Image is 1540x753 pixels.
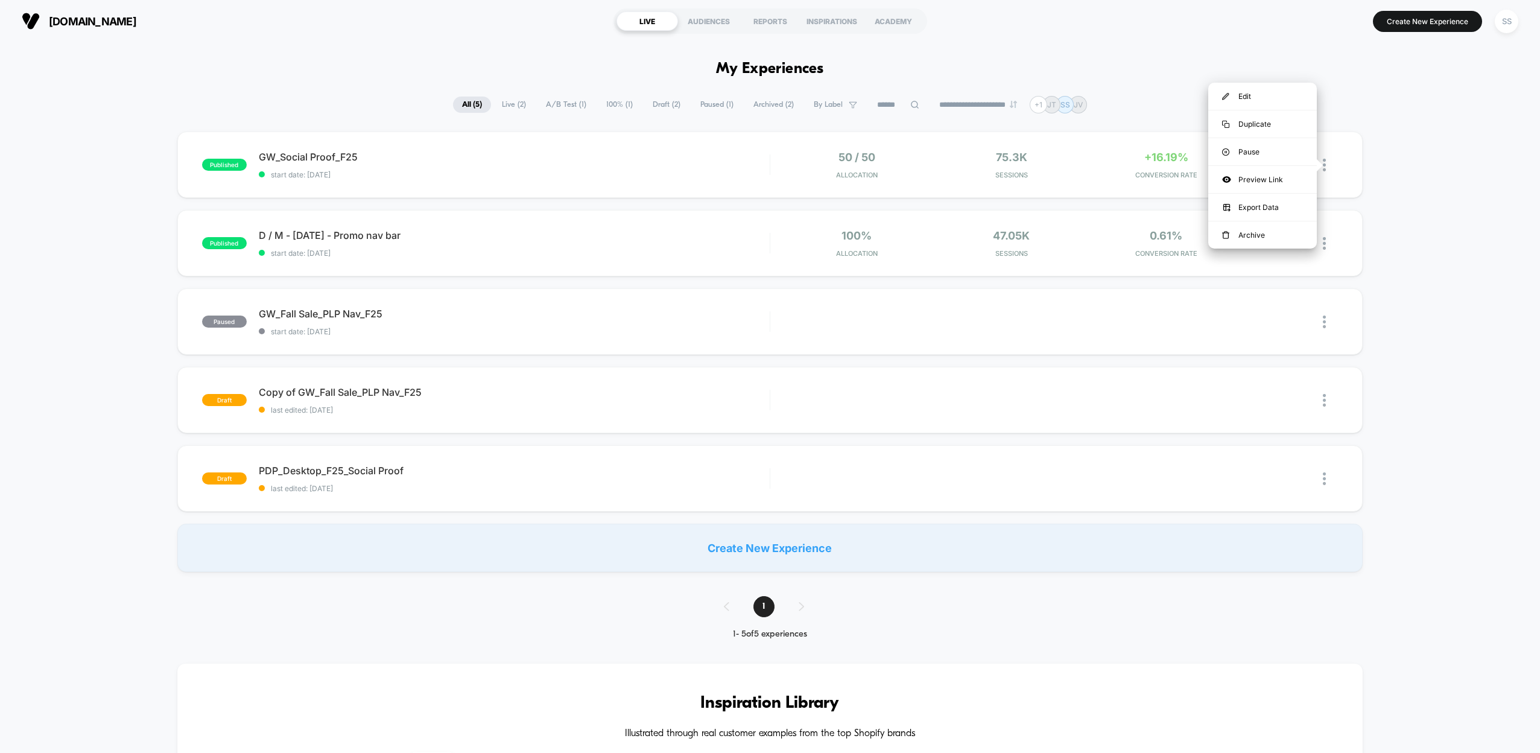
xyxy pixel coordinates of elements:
[1208,194,1317,221] div: Export Data
[1208,221,1317,249] div: Archive
[1323,472,1326,485] img: close
[814,100,843,109] span: By Label
[1491,9,1522,34] button: SS
[202,472,247,485] span: draft
[1222,148,1229,156] img: menu
[259,386,770,398] span: Copy of GW_Fall Sale_PLP Nav_F25
[18,11,140,31] button: [DOMAIN_NAME]
[1222,93,1229,100] img: menu
[1222,231,1229,240] img: menu
[1074,100,1083,109] p: JV
[259,308,770,320] span: GW_Fall Sale_PLP Nav_F25
[1092,171,1241,179] span: CONVERSION RATE
[597,97,642,113] span: 100% ( 1 )
[841,229,872,242] span: 100%
[214,694,1327,713] h3: Inspiration Library
[1208,83,1317,110] div: Edit
[202,159,247,171] span: published
[678,11,740,31] div: AUDIENCES
[1144,151,1188,164] span: +16.19%
[493,97,535,113] span: Live ( 2 )
[453,97,491,113] span: All ( 5 )
[1222,121,1229,128] img: menu
[259,151,770,163] span: GW_Social Proof_F25
[49,15,136,28] span: [DOMAIN_NAME]
[1208,110,1317,138] div: Duplicate
[259,327,770,336] span: start date: [DATE]
[836,249,878,258] span: Allocation
[753,596,775,617] span: 1
[996,151,1027,164] span: 75.3k
[1150,229,1182,242] span: 0.61%
[537,97,595,113] span: A/B Test ( 1 )
[214,728,1327,740] h4: Illustrated through real customer examples from the top Shopify brands
[1030,96,1047,113] div: + 1
[1323,394,1326,407] img: close
[22,12,40,30] img: Visually logo
[1323,237,1326,250] img: close
[259,229,770,241] span: D / M - [DATE] - Promo nav bar
[202,316,247,328] span: paused
[801,11,863,31] div: INSPIRATIONS
[259,170,770,179] span: start date: [DATE]
[177,524,1363,572] div: Create New Experience
[259,405,770,415] span: last edited: [DATE]
[1047,100,1056,109] p: JT
[691,97,743,113] span: Paused ( 1 )
[259,465,770,477] span: PDP_Desktop_F25_Social Proof
[716,60,824,78] h1: My Experiences
[259,484,770,493] span: last edited: [DATE]
[744,97,803,113] span: Archived ( 2 )
[259,249,770,258] span: start date: [DATE]
[202,237,247,249] span: published
[937,249,1086,258] span: Sessions
[202,394,247,406] span: draft
[1373,11,1482,32] button: Create New Experience
[1010,101,1017,108] img: end
[1495,10,1518,33] div: SS
[993,229,1030,242] span: 47.05k
[836,171,878,179] span: Allocation
[1323,316,1326,328] img: close
[712,629,828,640] div: 1 - 5 of 5 experiences
[740,11,801,31] div: REPORTS
[1208,138,1317,165] div: Pause
[616,11,678,31] div: LIVE
[937,171,1086,179] span: Sessions
[1060,100,1070,109] p: SS
[644,97,689,113] span: Draft ( 2 )
[1092,249,1241,258] span: CONVERSION RATE
[1323,159,1326,171] img: close
[1208,166,1317,193] div: Preview Link
[863,11,924,31] div: ACADEMY
[838,151,875,164] span: 50 / 50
